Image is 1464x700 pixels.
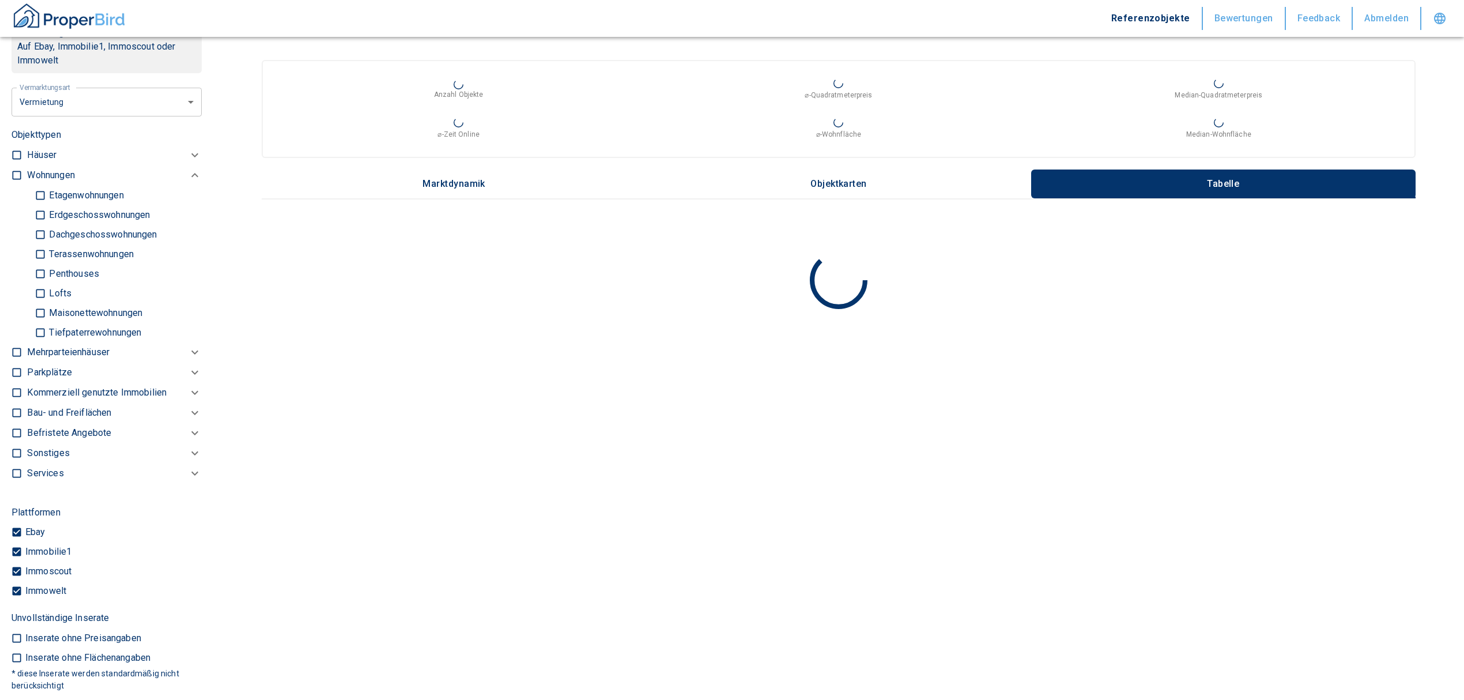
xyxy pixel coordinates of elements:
[46,191,123,200] p: Etagenwohnungen
[1286,7,1353,30] button: Feedback
[46,250,134,259] p: Terassenwohnungen
[434,89,484,100] p: Anzahl Objekte
[22,528,46,537] p: Ebay
[1203,7,1286,30] button: Bewertungen
[437,129,479,140] p: ⌀-Zeit Online
[17,40,196,67] p: Auf Ebay, Immobilie1, Immoscout oder Immowelt
[12,128,202,142] p: Objekttypen
[810,179,867,189] p: Objektkarten
[46,210,150,220] p: Erdgeschosswohnungen
[1100,7,1203,30] button: Referenzobjekte
[1186,129,1251,140] p: Median-Wohnfläche
[12,86,202,117] div: letzte 6 Monate
[27,168,74,182] p: Wohnungen
[22,547,72,556] p: Immobilie1
[46,328,141,337] p: Tiefpaterrewohnungen
[22,634,141,643] p: Inserate ohne Preisangaben
[27,148,56,162] p: Häuser
[1353,7,1421,30] button: Abmelden
[22,653,150,663] p: Inserate ohne Flächenangaben
[816,129,861,140] p: ⌀-Wohnfläche
[27,403,202,423] div: Bau- und Freiflächen
[1194,179,1252,189] p: Tabelle
[27,363,202,383] div: Parkplätze
[12,2,127,35] button: ProperBird Logo and Home Button
[422,179,485,189] p: Marktdynamik
[27,366,72,379] p: Parkplätze
[46,230,157,239] p: Dachgeschosswohnungen
[262,170,1416,198] div: wrapped label tabs example
[1175,90,1262,100] p: Median-Quadratmeterpreis
[27,145,202,165] div: Häuser
[805,90,872,100] p: ⌀-Quadratmeterpreis
[27,443,202,464] div: Sonstiges
[27,383,202,403] div: Kommerziell genutzte Immobilien
[12,2,127,31] img: ProperBird Logo and Home Button
[27,406,111,420] p: Bau- und Freiflächen
[27,343,202,363] div: Mehrparteienhäuser
[27,386,167,400] p: Kommerziell genutzte Immobilien
[46,289,71,298] p: Lofts
[27,165,202,186] div: Wohnungen
[12,611,109,625] p: Unvollständige Inserate
[22,586,66,596] p: Immowelt
[46,308,142,318] p: Maisonettewohnungen
[27,426,111,440] p: Befristete Angebote
[27,423,202,443] div: Befristete Angebote
[12,668,196,692] p: * diese Inserate werden standardmäßig nicht berücksichtigt
[22,567,71,576] p: Immoscout
[46,269,99,279] p: Penthouses
[27,345,110,359] p: Mehrparteienhäuser
[27,446,69,460] p: Sonstiges
[27,466,63,480] p: Services
[12,506,61,520] p: Plattformen
[27,464,202,484] div: Services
